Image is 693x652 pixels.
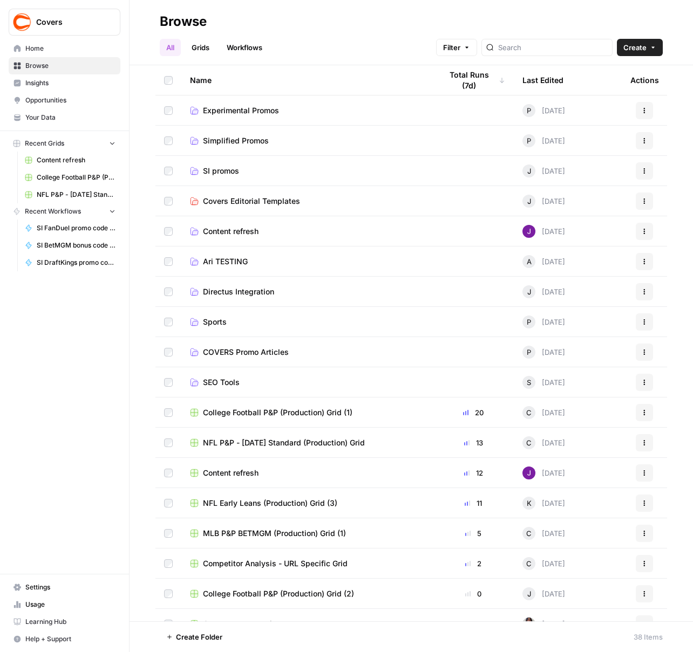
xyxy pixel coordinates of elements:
[203,317,227,327] span: Sports
[522,587,565,600] div: [DATE]
[203,377,240,388] span: SEO Tools
[25,61,115,71] span: Browse
[190,407,424,418] a: College Football P&P (Production) Grid (1)
[441,407,505,418] div: 20
[527,588,531,599] span: J
[623,42,647,53] span: Create
[527,166,531,176] span: J
[527,347,531,358] span: P
[220,39,269,56] a: Workflows
[522,346,565,359] div: [DATE]
[20,254,120,271] a: SI DraftKings promo code articles
[617,39,663,56] button: Create
[25,617,115,627] span: Learning Hub
[20,152,120,169] a: Content refresh
[36,17,101,28] span: Covers
[527,286,531,297] span: J
[203,166,239,176] span: SI promos
[522,617,565,630] div: [DATE]
[25,139,64,148] span: Recent Grids
[25,582,115,592] span: Settings
[9,630,120,648] button: Help + Support
[203,286,274,297] span: Directus Integration
[522,527,565,540] div: [DATE]
[37,223,115,233] span: SI FanDuel promo code articles
[527,105,531,116] span: P
[203,347,289,358] span: COVERS Promo Articles
[522,285,565,298] div: [DATE]
[190,317,424,327] a: Sports
[37,173,115,182] span: College Football P&P (Production) Grid (1)
[9,579,120,596] a: Settings
[522,436,565,449] div: [DATE]
[190,468,424,478] a: Content refresh
[522,164,565,177] div: [DATE]
[527,256,532,267] span: A
[522,65,563,95] div: Last Edited
[522,104,565,117] div: [DATE]
[190,498,424,509] a: NFL Early Leans (Production) Grid (3)
[203,619,281,629] span: Context preprocesing
[37,190,115,200] span: NFL P&P - [DATE] Standard (Production) Grid
[25,113,115,122] span: Your Data
[25,95,115,105] span: Opportunities
[522,617,535,630] img: rox323kbkgutb4wcij4krxobkpon
[630,65,659,95] div: Actions
[203,588,354,599] span: College Football P&P (Production) Grid (2)
[522,255,565,268] div: [DATE]
[441,528,505,539] div: 5
[203,528,346,539] span: MLB P&P BETMGM (Production) Grid (1)
[190,135,424,146] a: Simplified Promos
[522,376,565,389] div: [DATE]
[25,78,115,88] span: Insights
[9,74,120,92] a: Insights
[203,105,279,116] span: Experimental Promos
[190,588,424,599] a: College Football P&P (Production) Grid (2)
[522,225,565,238] div: [DATE]
[441,468,505,478] div: 12
[522,557,565,570] div: [DATE]
[522,466,535,479] img: nj1ssy6o3lyd6ijko0eoja4aphzn
[190,619,424,629] a: Context preprocesing
[190,347,424,358] a: COVERS Promo Articles
[526,407,532,418] span: C
[190,377,424,388] a: SEO Tools
[37,258,115,267] span: SI DraftKings promo code articles
[527,135,531,146] span: P
[203,437,365,448] span: NFL P&P - [DATE] Standard (Production) Grid
[526,528,532,539] span: C
[441,619,505,629] div: 0
[522,134,565,147] div: [DATE]
[190,196,424,207] a: Covers Editorial Templates
[190,166,424,176] a: SI promos
[522,406,565,419] div: [DATE]
[190,437,424,448] a: NFL P&P - [DATE] Standard (Production) Grid
[203,135,269,146] span: Simplified Promos
[441,65,505,95] div: Total Runs (7d)
[190,558,424,569] a: Competitor Analysis - URL Specific Grid
[441,558,505,569] div: 2
[634,632,663,642] div: 38 Items
[9,92,120,109] a: Opportunities
[436,39,477,56] button: Filter
[9,203,120,219] button: Recent Workflows
[190,226,424,237] a: Content refresh
[9,596,120,613] a: Usage
[190,286,424,297] a: Directus Integration
[203,498,337,509] span: NFL Early Leans (Production) Grid (3)
[527,377,531,388] span: S
[522,195,565,208] div: [DATE]
[9,40,120,57] a: Home
[25,207,81,216] span: Recent Workflows
[522,497,565,510] div: [DATE]
[441,437,505,448] div: 13
[190,65,424,95] div: Name
[190,528,424,539] a: MLB P&P BETMGM (Production) Grid (1)
[20,237,120,254] a: SI BetMGM bonus code articles
[527,498,532,509] span: K
[185,39,216,56] a: Grids
[20,186,120,203] a: NFL P&P - [DATE] Standard (Production) Grid
[37,155,115,165] span: Content refresh
[190,256,424,267] a: Ari TESTING
[20,169,120,186] a: College Football P&P (Production) Grid (1)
